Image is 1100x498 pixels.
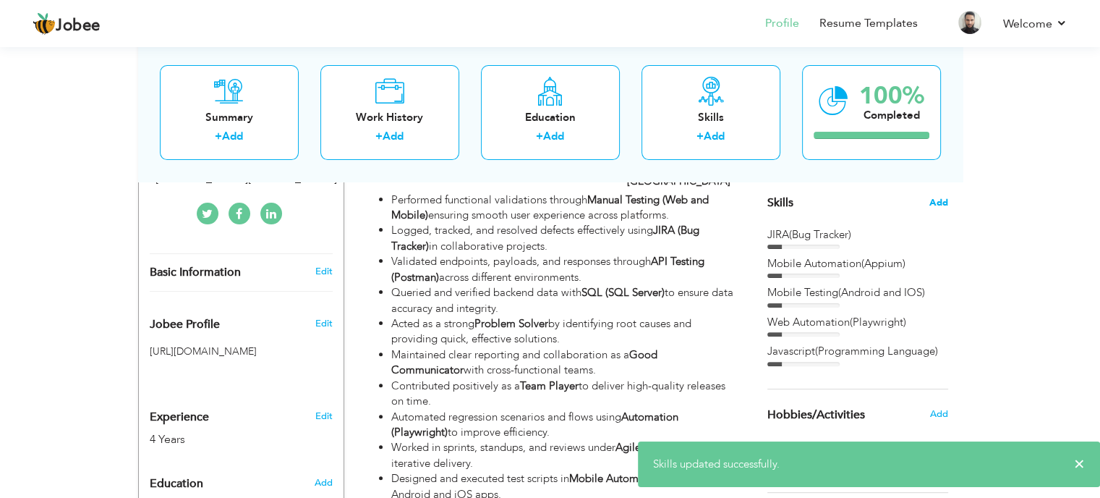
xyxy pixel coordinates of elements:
[1074,457,1085,471] span: ×
[474,316,548,331] strong: Problem Solver
[1003,15,1067,33] a: Welcome
[315,317,332,330] span: Edit
[929,196,948,210] span: Add
[150,478,203,491] span: Education
[391,347,657,377] strong: Good Communicator
[569,471,710,486] strong: Mobile Automation (Appium)
[696,130,704,145] label: +
[543,130,564,144] a: Add
[767,227,948,242] div: JIRA(Bug Tracker)
[391,193,737,224] li: Performed functional validations through ensuring smooth user experience across platforms.
[391,223,699,253] strong: JIRA (Bug Tracker)
[150,266,241,279] span: Basic Information
[767,344,948,359] div: Javascript(Programming Language)
[895,440,898,455] span: ,
[150,411,209,424] span: Experience
[391,254,737,285] li: Validated endpoints, payloads, and responses through across different environments.
[150,346,333,357] h5: [URL][DOMAIN_NAME]
[375,130,383,145] label: +
[391,379,737,410] li: Contributed positively as a to deliver high-quality releases on time.
[929,408,947,421] span: Add
[314,476,332,489] span: Add
[767,285,948,300] div: Mobile Testing(Android and IOS)
[819,15,918,32] a: Resume Templates
[391,193,709,222] strong: Manual Testing (Web and Mobile)
[765,15,799,32] a: Profile
[859,84,924,108] div: 100%
[536,130,543,145] label: +
[391,347,737,379] li: Maintained clear reporting and collaboration as a with cross-functional teams.
[391,440,737,471] li: Worked in sprints, standups, and reviews under for iterative delivery.
[581,285,665,300] strong: SQL (SQL Server)
[859,108,924,123] div: Completed
[139,303,344,339] div: Enhance your career by creating a custom URL for your Jobee public profile.
[171,110,287,125] div: Summary
[653,457,780,471] span: Skills updated successfully.
[520,379,579,393] strong: Team Player
[150,318,220,332] span: Jobee Profile
[315,265,332,278] a: Edit
[493,110,608,125] div: Education
[704,130,725,144] a: Add
[615,440,709,455] strong: Agile Methodology
[391,223,737,254] li: Logged, tracked, and resolved defects effectively using in collaborative projects.
[33,12,56,35] img: jobee.io
[391,410,737,441] li: Automated regression scenarios and flows using to improve efficiency.
[315,410,332,423] a: Edit
[767,409,865,422] span: Hobbies/Activities
[767,315,948,330] div: Web Automation(Playwright)
[215,130,222,145] label: +
[332,110,448,125] div: Work History
[653,110,769,125] div: Skills
[33,12,101,35] a: Jobee
[391,285,737,316] li: Queried and verified backend data with to ensure data accuracy and integrity.
[391,254,704,284] strong: API Testing (Postman)
[391,410,678,439] strong: Automation (Playwright)
[383,130,404,144] a: Add
[958,11,981,34] img: Profile Img
[56,18,101,34] span: Jobee
[391,316,737,347] li: Acted as a strong by identifying root causes and providing quick, effective solutions.
[150,431,299,448] div: 4 Years
[767,256,948,271] div: Mobile Automation(Appium)
[756,389,959,440] div: Share some of your professional and personal interests.
[150,366,205,380] iframe: fb:share_button Facebook Social Plugin
[767,440,900,455] span: Time with family members
[767,195,793,211] span: Skills
[222,130,243,144] a: Add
